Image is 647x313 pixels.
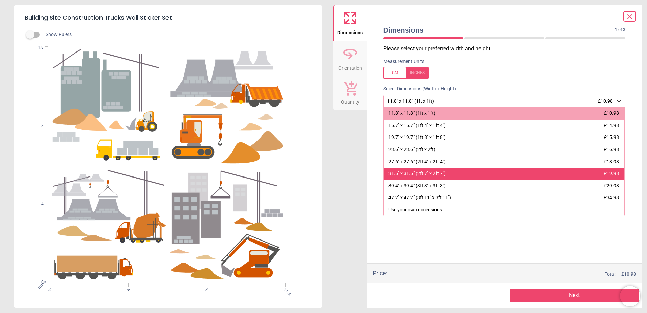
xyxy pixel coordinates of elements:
div: 47.2" x 47.2" (3ft 11" x 3ft 11") [388,194,451,201]
div: Show Rulers [30,30,322,39]
span: 11.8 [31,45,44,50]
span: Orientation [338,62,362,72]
span: 11.8 [282,287,287,292]
iframe: Brevo live chat [620,286,640,306]
span: 4 [125,287,130,292]
button: Orientation [333,41,367,76]
div: Use your own dimensions [388,207,442,213]
span: Quantity [341,96,359,106]
div: 39.4" x 39.4" (3ft 3" x 3ft 3") [388,183,446,189]
div: 11.8" x 11.8" (1ft x 1ft) [386,98,616,104]
div: 11.8" x 11.8" (1ft x 1ft) [388,110,436,117]
span: Dimensions [383,25,615,35]
span: £14.98 [604,123,619,128]
span: £19.98 [604,171,619,176]
span: £15.98 [604,134,619,140]
div: 31.5" x 31.5" (2ft 7" x 2ft 7") [388,170,446,177]
div: 23.6" x 23.6" (2ft x 2ft) [388,146,436,153]
span: 0 [47,287,51,292]
span: £29.98 [604,183,619,188]
h5: Building Site Construction Trucks Wall Sticker Set [25,11,312,25]
span: £10.98 [598,98,613,104]
button: Next [510,289,639,302]
span: Dimensions [337,26,363,36]
div: Total: [398,271,637,278]
span: 8 [31,123,44,129]
button: Dimensions [333,5,367,41]
div: 27.6" x 27.6" (2ft 4" x 2ft 4") [388,159,446,165]
span: 1 of 3 [615,27,625,33]
label: Select Dimensions (Width x Height) [378,86,456,92]
span: 10.98 [624,271,636,277]
div: 15.7" x 15.7" (1ft 4" x 1ft 4") [388,122,446,129]
div: 19.7" x 19.7" (1ft 8" x 1ft 8") [388,134,446,141]
span: 4 [31,201,44,207]
span: 0 [31,279,44,285]
span: £18.98 [604,159,619,164]
p: Please select your preferred width and height [383,45,631,53]
button: Quantity [333,76,367,110]
label: Measurement Units [383,58,424,65]
div: Price : [373,269,387,277]
span: £34.98 [604,195,619,200]
span: £16.98 [604,147,619,152]
span: £10.98 [604,110,619,116]
span: 8 [204,287,208,292]
span: £ [621,271,636,278]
